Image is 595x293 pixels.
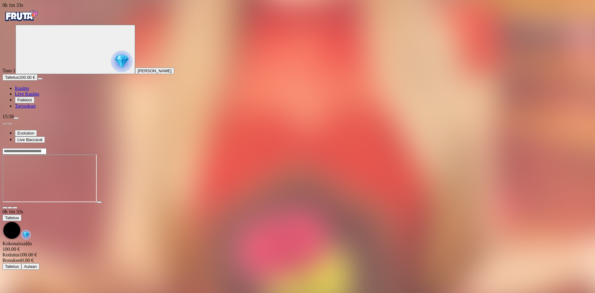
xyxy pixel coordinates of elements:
button: Talletus [2,263,21,270]
span: Bonukset [2,258,21,263]
button: prev slide [2,123,7,125]
button: play icon [97,201,102,203]
img: Fruta [2,8,40,24]
span: Palkkiot [17,98,32,102]
button: menu [37,78,42,80]
div: Game menu content [2,241,593,270]
span: Talletus [5,75,19,80]
img: reward-icon [21,230,31,240]
span: Taso 1 [2,68,15,73]
button: [PERSON_NAME] [135,68,174,74]
span: Kasino [15,86,29,91]
a: gift-inverted iconTarjoukset [15,103,36,109]
span: Talletus [5,215,19,220]
button: Evolution [15,130,37,136]
button: Live Baccarat [15,136,45,143]
button: close icon [2,207,7,209]
button: Aulaan [21,263,39,270]
button: menu [14,117,19,119]
span: Kotiutus [2,252,20,257]
button: reward iconPalkkiot [15,97,34,103]
a: poker-chip iconLive Kasino [15,91,39,96]
div: 100.00 € [2,246,593,252]
span: user session time [2,2,23,8]
div: 100.00 € [2,252,593,258]
span: Live Kasino [15,91,39,96]
button: next slide [7,123,12,125]
button: Talletus [2,215,21,221]
a: Fruta [2,19,40,24]
span: Live Baccarat [17,137,42,142]
span: [PERSON_NAME] [138,69,172,73]
button: Talletusplus icon100.00 € [2,74,37,81]
button: reward progress [15,25,135,74]
span: Aulaan [24,264,37,269]
span: Tarjoukset [15,103,36,109]
span: 15:58 [2,114,14,119]
nav: Primary [2,8,593,109]
img: reward progress [111,51,133,72]
button: fullscreen icon [12,207,17,209]
span: user session time [2,209,23,214]
span: Evolution [17,131,34,135]
input: Search [2,148,46,154]
button: chevron-down icon [7,207,12,209]
span: 100.00 € [19,75,35,80]
div: Game menu [2,209,593,241]
a: diamond iconKasino [15,86,29,91]
div: 0.00 € [2,258,593,263]
iframe: Speed Baccarat A [2,154,97,202]
span: Talletus [5,264,19,269]
div: Kokonaissaldo [2,241,593,252]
